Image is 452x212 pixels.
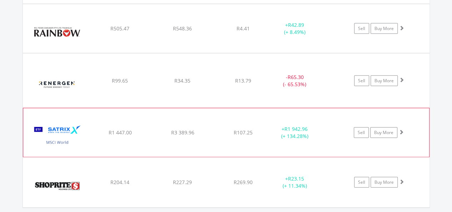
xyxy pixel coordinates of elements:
[284,125,308,132] span: R1 942.96
[354,177,369,188] a: Sell
[354,75,369,86] a: Sell
[268,175,322,189] div: + (+ 11.34%)
[354,23,369,34] a: Sell
[174,77,190,84] span: R34.35
[268,74,322,88] div: - (- 65.53%)
[288,74,304,80] span: R65.30
[173,25,192,32] span: R548.36
[26,167,88,205] img: EQU.ZA.SHP.png
[237,25,250,32] span: R4.41
[268,125,321,140] div: + (+ 134.28%)
[371,23,398,34] a: Buy More
[288,21,304,28] span: R42.89
[112,77,128,84] span: R99.65
[26,63,88,105] img: EQU.ZA.REN.png
[370,127,397,138] a: Buy More
[110,179,129,186] span: R204.14
[234,129,253,136] span: R107.25
[108,129,131,136] span: R1 447.00
[27,117,88,155] img: EQU.ZA.STXWDM.png
[171,129,194,136] span: R3 389.96
[288,175,304,182] span: R23.15
[268,21,322,36] div: + (+ 8.49%)
[110,25,129,32] span: R505.47
[235,77,251,84] span: R13.79
[371,75,398,86] a: Buy More
[354,127,369,138] a: Sell
[371,177,398,188] a: Buy More
[173,179,192,186] span: R227.29
[234,179,253,186] span: R269.90
[26,13,88,51] img: EQU.ZA.RBO.png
